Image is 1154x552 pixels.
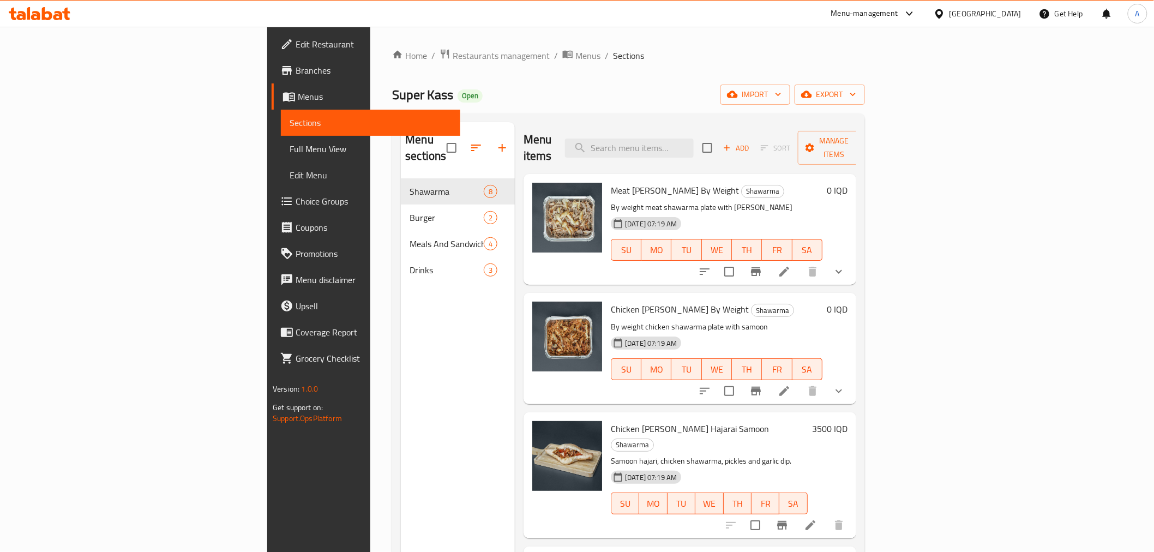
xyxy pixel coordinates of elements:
a: Grocery Checklist [272,345,460,371]
span: WE [706,362,728,377]
a: Support.OpsPlatform [273,411,342,425]
span: SA [784,496,803,512]
div: Shawarma [751,304,794,317]
span: Get support on: [273,400,323,415]
span: Chicken [PERSON_NAME] By Weight [611,301,749,317]
span: MO [646,362,667,377]
div: Meals And Sandwiches4 [401,231,515,257]
a: Menu disclaimer [272,267,460,293]
span: SU [616,242,637,258]
p: By weight chicken shawarma plate with samoon [611,320,822,334]
span: FR [756,496,775,512]
span: export [803,88,856,101]
span: WE [706,242,728,258]
p: By weight meat shawarma plate with [PERSON_NAME] [611,201,822,214]
span: Meat [PERSON_NAME] By Weight [611,182,739,199]
a: Edit Menu [281,162,460,188]
span: FR [766,242,788,258]
a: Upsell [272,293,460,319]
span: TU [676,242,697,258]
a: Choice Groups [272,188,460,214]
span: Sort sections [463,135,489,161]
span: Meals And Sandwiches [410,237,483,250]
div: Menu-management [831,7,898,20]
span: [DATE] 07:19 AM [621,219,681,229]
img: Chicken Gus By Weight [532,302,602,371]
span: SU [616,496,635,512]
span: Restaurants management [453,49,550,62]
button: FR [762,358,792,380]
a: Full Menu View [281,136,460,162]
span: Burger [410,211,483,224]
div: Burger2 [401,205,515,231]
button: TH [724,493,752,514]
button: sort-choices [692,378,718,404]
svg: Show Choices [832,265,845,278]
span: 2 [484,213,497,223]
button: MO [641,358,671,380]
span: A [1135,8,1140,20]
div: items [484,211,497,224]
button: WE [702,239,732,261]
li: / [605,49,609,62]
button: Branch-specific-item [743,259,769,285]
span: Shawarma [611,439,653,451]
button: SU [611,493,639,514]
a: Edit menu item [778,265,791,278]
button: show more [826,378,852,404]
span: Select to update [744,514,767,537]
button: import [720,85,790,105]
img: Chicken Gus Hajarai Samoon [532,421,602,491]
div: Drinks [410,263,483,277]
span: Full Menu View [290,142,451,155]
span: SA [797,242,818,258]
span: Select to update [718,260,741,283]
a: Coverage Report [272,319,460,345]
button: Branch-specific-item [743,378,769,404]
svg: Show Choices [832,385,845,398]
h6: 0 IQD [827,302,848,317]
div: Shawarma [410,185,483,198]
a: Edit menu item [778,385,791,398]
a: Coupons [272,214,460,241]
span: FR [766,362,788,377]
nav: Menu sections [401,174,515,287]
a: Restaurants management [440,49,550,63]
span: Branches [296,64,451,77]
span: MO [646,242,667,258]
button: TU [671,239,701,261]
span: Add item [719,140,754,157]
div: items [484,263,497,277]
button: FR [752,493,779,514]
button: SU [611,358,641,380]
a: Menus [272,83,460,110]
span: Sections [613,49,644,62]
button: Add [719,140,754,157]
span: 3 [484,265,497,275]
button: show more [826,259,852,285]
li: / [554,49,558,62]
a: Sections [281,110,460,136]
h2: Menu items [524,131,552,164]
button: WE [695,493,723,514]
div: items [484,185,497,198]
button: SA [779,493,807,514]
div: Shawarma [611,439,654,452]
span: Coupons [296,221,451,234]
button: delete [826,512,852,538]
span: Menu disclaimer [296,273,451,286]
input: search [565,139,694,158]
span: [DATE] 07:19 AM [621,338,681,349]
div: items [484,237,497,250]
button: export [795,85,865,105]
span: Add [722,142,751,154]
button: MO [639,493,667,514]
button: TH [732,358,762,380]
span: Shawarma [742,185,784,197]
img: Meat Gus By Weight [532,183,602,253]
span: TU [672,496,691,512]
span: TH [736,242,758,258]
span: Select to update [718,380,741,403]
